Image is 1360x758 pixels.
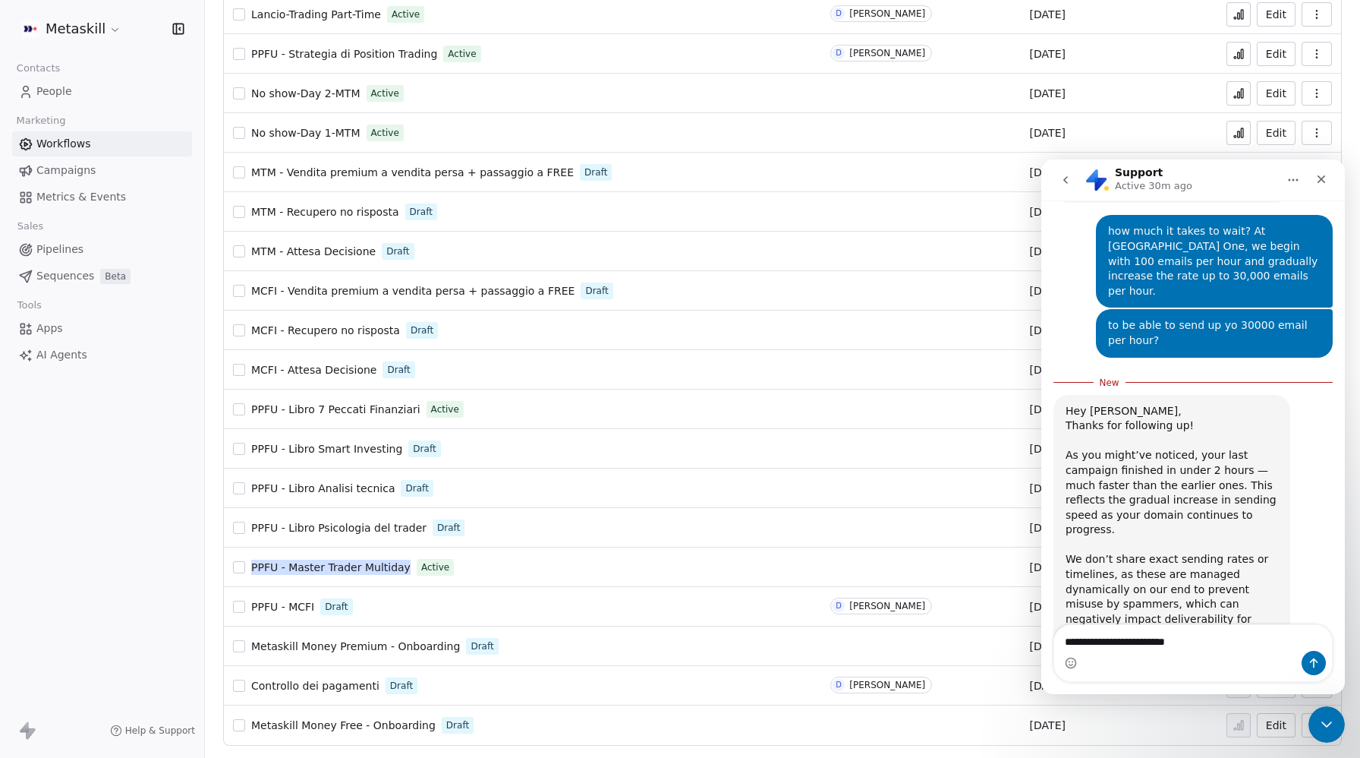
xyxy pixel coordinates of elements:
div: D [836,600,842,612]
span: [DATE] [1030,441,1066,456]
span: [DATE] [1030,165,1066,180]
div: [PERSON_NAME] [849,601,925,611]
span: Active [392,8,420,21]
a: MTM - Attesa Decisione [251,244,376,259]
button: Edit [1257,42,1295,66]
span: Tools [11,294,48,317]
span: [DATE] [1030,86,1066,101]
span: No show-Day 1-MTM [251,127,360,139]
span: Metaskill Money Premium - Onboarding [251,640,460,652]
span: Beta [100,269,131,284]
a: Edit [1257,2,1295,27]
a: MCFI - Attesa Decisione [251,362,376,377]
span: PPFU - Strategia di Position Trading [251,48,437,60]
span: Draft [437,521,460,535]
span: Draft [325,600,348,614]
span: Marketing [10,109,72,132]
div: We don’t share exact sending rates or timelines, as these are managed dynamically on our end to p... [24,393,237,586]
span: MTM - Vendita premium a vendita persa + passaggio a FREE [251,166,574,178]
span: Pipelines [36,242,83,257]
a: Workflows [12,131,192,156]
div: Hey [PERSON_NAME], [24,245,237,260]
a: PPFU - Libro Psicologia del trader [251,520,427,535]
a: Metaskill Money Premium - Onboarding [251,639,460,654]
span: Sequences [36,268,94,284]
div: D [836,8,842,20]
span: [DATE] [1030,323,1066,338]
span: Active [371,87,399,100]
a: AI Agents [12,343,192,368]
button: Edit [1257,81,1295,106]
span: [DATE] [1030,560,1066,575]
div: D [836,47,842,59]
span: MTM - Attesa Decisione [251,245,376,257]
a: No show-Day 2-MTM [251,86,360,101]
a: People [12,79,192,104]
span: Workflows [36,136,91,152]
span: [DATE] [1030,125,1066,141]
button: Edit [1257,121,1295,145]
button: Send a message… [260,491,285,516]
span: MCFI - Vendita premium a vendita persa + passaggio a FREE [251,285,575,297]
span: Draft [390,679,413,693]
a: Campaigns [12,158,192,183]
div: D [836,679,842,691]
span: Active [448,47,476,61]
span: AI Agents [36,347,87,363]
a: PPFU - Libro 7 Peccati Finanziari [251,402,420,417]
a: Lancio-Trading Part-Time [251,7,381,22]
a: Controllo dei pagamenti [251,678,379,693]
span: Metaskill [46,19,105,39]
a: SequencesBeta [12,264,192,289]
a: Metaskill Money Free - Onboarding [251,718,436,733]
span: MCFI - Attesa Decisione [251,364,376,376]
span: PPFU - MCFI [251,601,314,613]
iframe: Intercom live chat [1041,159,1345,694]
a: Pipelines [12,237,192,262]
a: MCFI - Recupero no risposta [251,323,400,338]
button: Edit [1257,713,1295,737]
div: As you might’ve noticed, your last campaign finished in under 2 hours — much faster than the earl... [24,289,237,393]
a: PPFU - MCFI [251,599,314,614]
a: MTM - Vendita premium a vendita persa + passaggio a FREE [251,165,574,180]
button: Metaskill [18,16,124,42]
span: Draft [411,324,433,337]
span: Active [371,126,399,140]
img: AVATAR%20METASKILL%20-%20Colori%20Positivo.png [21,20,39,38]
span: [DATE] [1030,46,1066,62]
a: MCFI - Vendita premium a vendita persa + passaggio a FREE [251,283,575,298]
span: Contacts [10,57,67,80]
span: Help & Support [125,725,195,737]
span: Draft [410,205,433,219]
textarea: Message… [13,466,291,491]
span: People [36,84,72,99]
div: [PERSON_NAME] [849,680,925,690]
span: PPFU - Libro 7 Peccati Finanziari [251,403,420,415]
span: Draft [405,482,428,495]
a: No show-Day 1-MTM [251,125,360,141]
a: PPFU - Libro Smart Investing [251,441,402,456]
span: [DATE] [1030,599,1066,614]
span: [DATE] [1030,639,1066,654]
span: [DATE] [1030,244,1066,259]
a: MTM - Recupero no risposta [251,204,399,220]
span: [DATE] [1030,362,1066,377]
span: No show-Day 2-MTM [251,87,360,99]
a: PPFU - Master Trader Multiday [251,560,411,575]
div: [PERSON_NAME] [849,48,925,58]
div: [PERSON_NAME] [849,8,925,19]
a: Apps [12,316,192,341]
span: Metrics & Events [36,189,126,205]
